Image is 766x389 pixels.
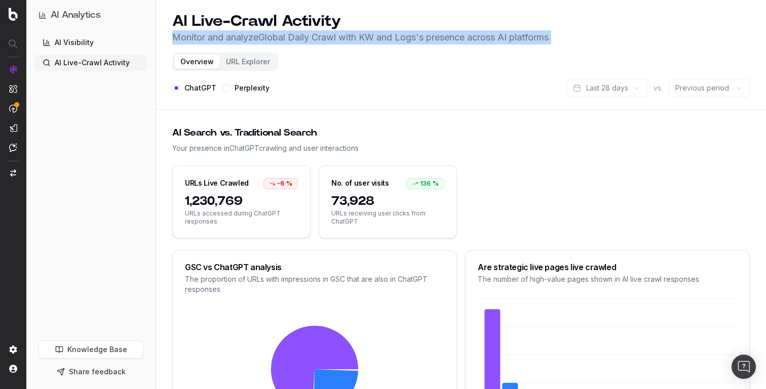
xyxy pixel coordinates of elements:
[732,355,756,379] div: Open Intercom Messenger
[10,169,16,177] img: Switch project
[172,143,750,153] div: Your presence in ChatGPT crawling and user interactions
[331,209,444,226] span: URLs receiving user clicks from ChatGPT
[39,340,143,359] a: Knowledge Base
[185,274,444,294] div: The proportion of URLs with impressions in GSC that are also in ChatGPT responses
[331,178,389,188] div: No. of user visits
[185,193,298,209] span: 1,230,769
[9,365,17,373] img: My account
[172,126,750,140] div: AI Search vs. Traditional Search
[9,104,17,113] img: Activation
[39,363,143,381] button: Share feedback
[9,84,17,93] img: Intelligence
[174,55,220,69] button: Overview
[34,55,147,71] a: AI Live-Crawl Activity
[263,178,298,189] div: -6
[654,83,663,93] span: vs.
[172,12,549,30] h1: AI Live-Crawl Activity
[331,193,444,209] span: 73,928
[9,124,17,132] img: Studio
[478,263,737,271] div: Are strategic live pages live crawled
[34,34,147,51] a: AI Visibility
[9,65,17,73] img: Analytics
[185,178,249,188] div: URLs Live Crawled
[286,180,292,188] span: %
[185,209,298,226] span: URLs accessed during ChatGPT responses
[185,263,444,271] div: GSC vs ChatGPT analysis
[433,180,439,188] span: %
[172,30,549,45] p: Monitor and analyze Global Daily Crawl with KW and Logs 's presence across AI platforms
[9,143,17,152] img: Assist
[220,55,276,69] button: URL Explorer
[184,84,216,92] label: ChatGPT
[478,274,737,284] div: The number of high-value pages shown in AI live crawl responses
[51,8,101,22] h1: AI Analytics
[9,8,18,21] img: Botify logo
[9,345,17,354] img: Setting
[235,84,270,92] label: Perplexity
[406,178,444,189] div: 136
[39,8,143,22] button: AI Analytics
